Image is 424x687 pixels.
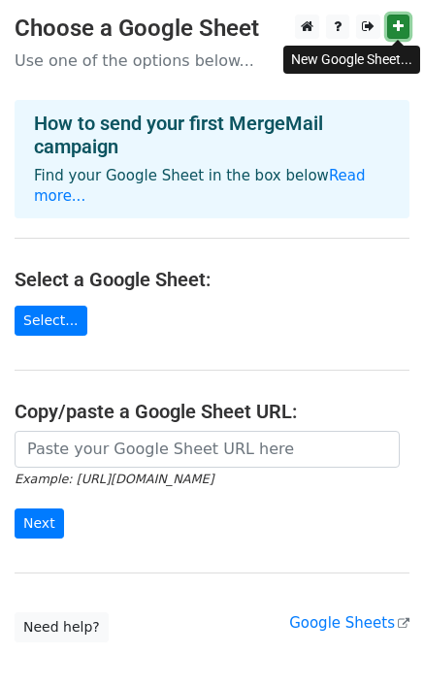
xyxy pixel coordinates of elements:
[34,166,390,207] p: Find your Google Sheet in the box below
[15,472,213,486] small: Example: [URL][DOMAIN_NAME]
[34,167,366,205] a: Read more...
[283,46,420,74] div: New Google Sheet...
[289,614,409,632] a: Google Sheets
[15,15,409,43] h3: Choose a Google Sheet
[15,306,87,336] a: Select...
[15,400,409,423] h4: Copy/paste a Google Sheet URL:
[15,50,409,71] p: Use one of the options below...
[15,431,400,468] input: Paste your Google Sheet URL here
[15,508,64,539] input: Next
[15,612,109,642] a: Need help?
[15,268,409,291] h4: Select a Google Sheet:
[327,594,424,687] iframe: Chat Widget
[34,112,390,158] h4: How to send your first MergeMail campaign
